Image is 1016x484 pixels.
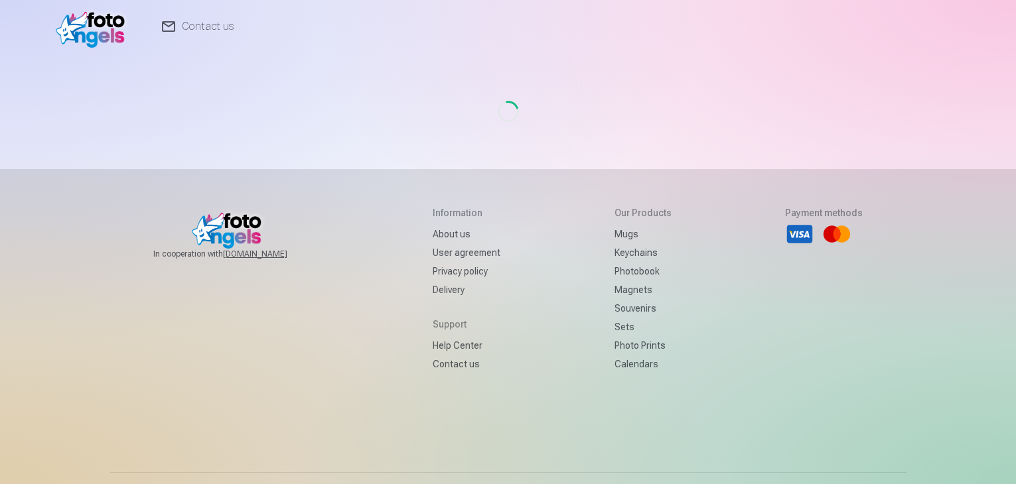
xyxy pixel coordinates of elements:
[615,280,672,299] a: Magnets
[433,336,500,355] a: Help Center
[615,225,672,243] a: Mugs
[615,262,672,280] a: Photobook
[615,318,672,336] a: Sets
[785,219,814,249] li: Visa
[433,280,500,299] a: Delivery
[56,5,132,48] img: /fa1
[785,206,863,219] h5: Payment methods
[223,249,319,259] a: [DOMAIN_NAME]
[615,355,672,373] a: Calendars
[433,206,500,219] h5: Information
[433,225,500,243] a: About us
[615,243,672,262] a: Keychains
[615,299,672,318] a: Souvenirs
[615,206,672,219] h5: Our products
[433,243,500,262] a: User agreement
[615,336,672,355] a: Photo prints
[822,219,851,249] li: Mastercard
[433,262,500,280] a: Privacy policy
[433,318,500,331] h5: Support
[153,249,319,259] span: In cooperation with
[433,355,500,373] a: Contact us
